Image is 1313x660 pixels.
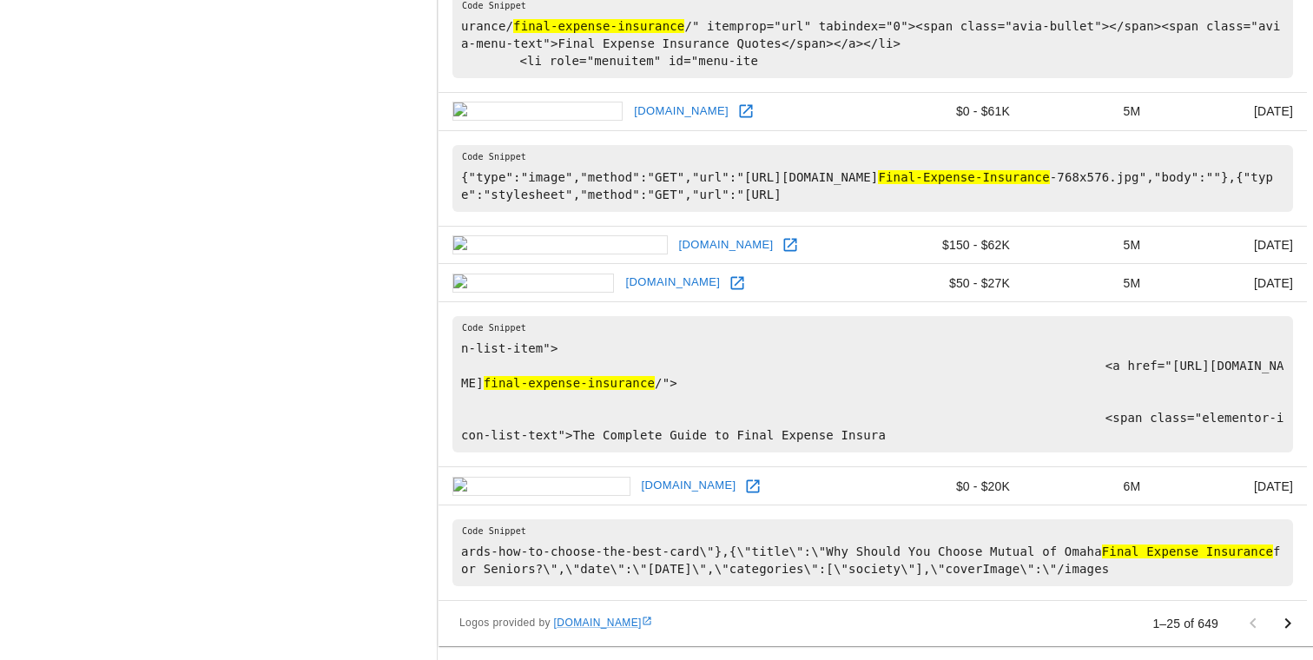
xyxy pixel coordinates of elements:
td: $0 - $20K [884,467,1024,505]
a: [DOMAIN_NAME] [675,232,778,259]
p: 1–25 of 649 [1152,615,1218,632]
td: 5M [1024,264,1154,302]
td: [DATE] [1154,467,1307,505]
a: [DOMAIN_NAME] [630,98,733,125]
hl: Final-Expense-Insurance [878,170,1049,184]
td: 5M [1024,92,1154,130]
td: [DATE] [1154,92,1307,130]
a: [DOMAIN_NAME] [621,269,724,296]
td: [DATE] [1154,264,1307,302]
hl: final-expense-insurance [484,376,655,390]
a: Open newsbox7.com in new window [733,98,759,124]
pre: ards-how-to-choose-the-best-card\"},{\"title\":\"Why Should You Choose Mutual of Omaha for Senior... [452,519,1293,586]
hl: final-expense-insurance [513,19,684,33]
img: lifeoftrends.com icon [452,477,630,496]
td: 6M [1024,467,1154,505]
img: lifeinsure.com icon [452,274,614,293]
a: [DOMAIN_NAME] [637,472,741,499]
pre: {"type":"image","method":"GET","url":"[URL][DOMAIN_NAME] -768x576.jpg","body":""},{"type":"styles... [452,145,1293,212]
a: Open lifeinsure.com in new window [724,270,750,296]
a: Open lifeinsuranceblog.net in new window [777,232,803,258]
span: Logos provided by [459,615,652,632]
hl: Final Expense Insurance [1102,544,1273,558]
pre: n-list-item"> <a href="[URL][DOMAIN_NAME] /"> <span class="elementor-icon-list-text">The Complete... [452,316,1293,452]
a: Open lifeoftrends.com in new window [740,473,766,499]
td: $0 - $61K [884,92,1024,130]
img: lifeinsuranceblog.net icon [452,235,668,254]
a: [DOMAIN_NAME] [554,617,652,629]
td: 5M [1024,226,1154,264]
td: $150 - $62K [884,226,1024,264]
img: newsbox7.com icon [452,102,623,121]
td: $50 - $27K [884,264,1024,302]
button: Go to next page [1270,606,1305,641]
td: [DATE] [1154,226,1307,264]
